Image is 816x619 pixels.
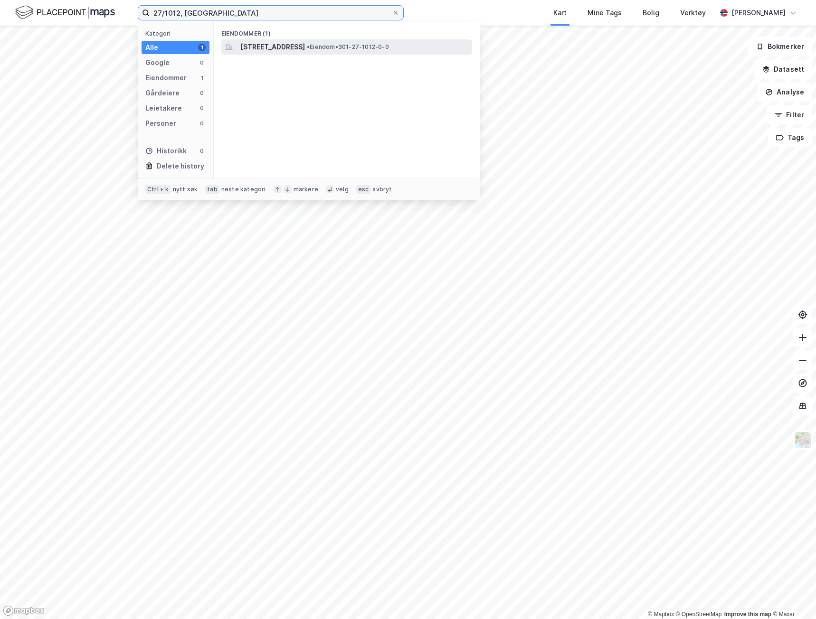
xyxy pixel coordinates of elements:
div: Historikk [145,145,187,157]
img: logo.f888ab2527a4732fd821a326f86c7f29.svg [15,4,115,21]
img: Z [794,431,812,449]
div: Eiendommer [145,72,187,84]
div: Kart [553,7,567,19]
div: avbryt [372,186,392,193]
div: [PERSON_NAME] [731,7,786,19]
div: 0 [198,120,206,127]
div: 1 [198,44,206,51]
div: Alle [145,42,158,53]
div: tab [205,185,219,194]
div: Kategori [145,30,209,37]
a: OpenStreetMap [676,611,722,618]
iframe: Chat Widget [769,573,816,619]
input: Søk på adresse, matrikkel, gårdeiere, leietakere eller personer [150,6,392,20]
div: 0 [198,147,206,155]
a: Mapbox [648,611,674,618]
a: Improve this map [724,611,771,618]
button: Analyse [757,83,812,102]
button: Tags [768,128,812,147]
div: nytt søk [173,186,198,193]
div: Verktøy [680,7,706,19]
div: Personer [145,118,176,129]
div: velg [336,186,349,193]
button: Datasett [754,60,812,79]
div: Gårdeiere [145,87,180,99]
div: Delete history [157,160,204,172]
div: Google [145,57,170,68]
div: 0 [198,59,206,66]
button: Bokmerker [748,37,812,56]
div: Bolig [643,7,659,19]
span: Eiendom • 301-27-1012-0-0 [307,43,389,51]
div: 0 [198,104,206,112]
div: 0 [198,89,206,97]
div: markere [294,186,318,193]
div: Kontrollprogram for chat [769,573,816,619]
div: Leietakere [145,103,182,114]
div: Eiendommer (1) [214,22,480,39]
div: Ctrl + k [145,185,171,194]
div: 1 [198,74,206,82]
div: neste kategori [221,186,266,193]
span: • [307,43,310,50]
div: Mine Tags [588,7,622,19]
a: Mapbox homepage [3,605,45,616]
div: esc [356,185,371,194]
button: Filter [767,105,812,124]
span: [STREET_ADDRESS] [240,41,305,53]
